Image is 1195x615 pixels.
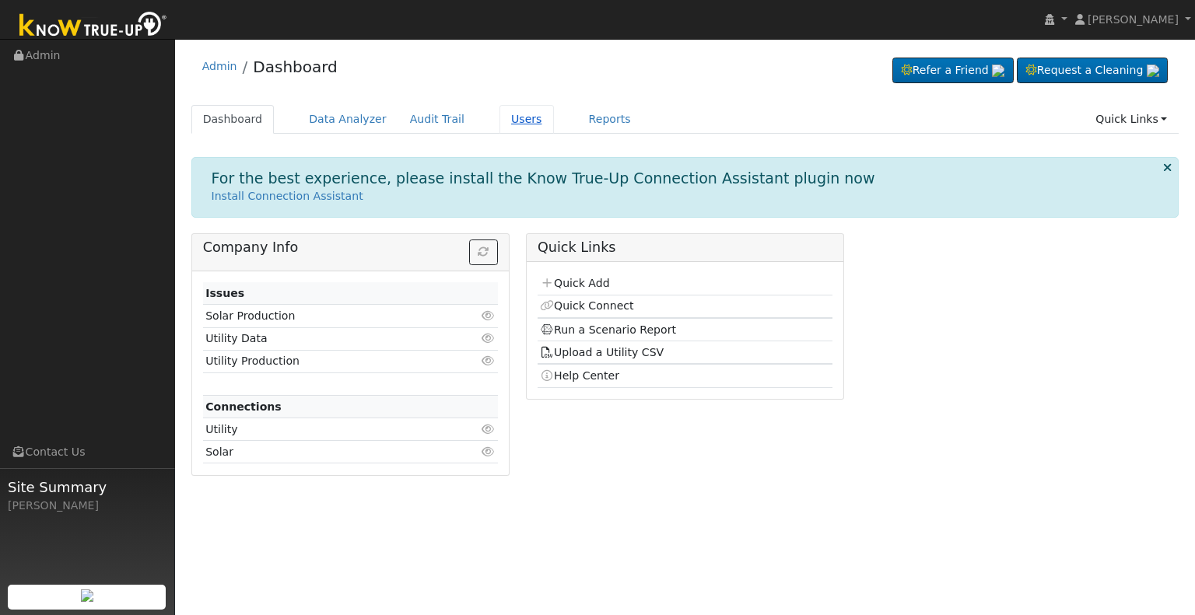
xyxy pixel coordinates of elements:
i: Click to view [482,333,496,344]
a: Help Center [540,369,619,382]
a: Install Connection Assistant [212,190,363,202]
a: Upload a Utility CSV [540,346,664,358]
span: Site Summary [8,477,166,498]
div: [PERSON_NAME] [8,498,166,514]
i: Click to view [482,355,496,366]
i: Click to view [482,446,496,457]
a: Reports [577,105,643,134]
a: Dashboard [253,58,338,76]
a: Dashboard [191,105,275,134]
h5: Quick Links [538,239,832,256]
a: Quick Add [540,277,609,289]
a: Admin [202,60,237,72]
a: Quick Connect [540,299,633,312]
td: Solar [203,441,450,463]
td: Utility [203,418,450,441]
img: retrieve [1147,65,1159,77]
img: retrieve [992,65,1004,77]
h1: For the best experience, please install the Know True-Up Connection Assistant plugin now [212,169,875,187]
a: Audit Trail [398,105,476,134]
i: Click to view [482,424,496,435]
a: Refer a Friend [892,58,1014,84]
td: Solar Production [203,305,450,327]
img: retrieve [81,589,93,602]
h5: Company Info [203,239,498,256]
a: Quick Links [1084,105,1179,134]
a: Users [499,105,554,134]
a: Run a Scenario Report [540,323,676,336]
strong: Issues [205,287,244,299]
strong: Connections [205,400,282,413]
a: Data Analyzer [297,105,398,134]
img: Know True-Up [12,9,175,44]
td: Utility Production [203,350,450,372]
a: Request a Cleaning [1017,58,1168,84]
i: Click to view [482,310,496,321]
td: Utility Data [203,327,450,350]
span: [PERSON_NAME] [1088,13,1179,26]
